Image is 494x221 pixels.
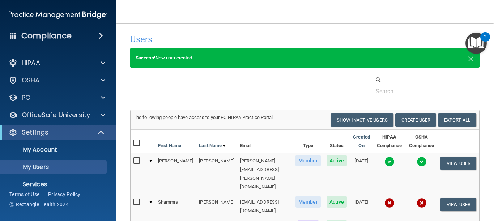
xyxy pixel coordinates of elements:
img: tick.e7d51cea.svg [384,157,395,167]
a: Terms of Use [9,191,39,198]
a: Settings [9,128,105,137]
span: Active [327,155,347,166]
p: Services [5,181,103,188]
td: [PERSON_NAME] [155,153,196,195]
input: Search [376,85,465,98]
th: Email [237,130,293,153]
a: HIPAA [9,59,105,67]
img: tick.e7d51cea.svg [417,157,427,167]
a: First Name [158,141,181,150]
a: OfficeSafe University [9,111,105,119]
a: Privacy Policy [48,191,81,198]
p: My Account [5,146,103,153]
td: Shammra [155,195,196,218]
p: OfficeSafe University [22,111,90,119]
th: OSHA Compliance [405,130,438,153]
span: Active [327,196,347,208]
p: PCI [22,93,32,102]
button: View User [440,157,476,170]
p: Settings [22,128,48,137]
p: HIPAA [22,59,40,67]
td: [EMAIL_ADDRESS][DOMAIN_NAME] [237,195,293,218]
h4: Compliance [21,31,72,41]
button: View User [440,198,476,211]
span: Member [295,155,321,166]
a: Created On [353,133,370,150]
img: cross.ca9f0e7f.svg [417,198,427,208]
div: 2 [484,37,486,46]
a: OSHA [9,76,105,85]
span: × [468,51,474,65]
a: PCI [9,93,105,102]
td: [DATE] [350,195,373,218]
th: Status [324,130,350,153]
a: Export All [438,113,476,127]
img: PMB logo [9,8,107,22]
h4: Users [130,35,329,44]
div: New user created. [130,48,480,68]
button: Close [468,54,474,62]
a: Last Name [199,141,226,150]
td: [PERSON_NAME] [196,153,237,195]
button: Create User [395,113,436,127]
img: cross.ca9f0e7f.svg [384,198,395,208]
td: [PERSON_NAME][EMAIL_ADDRESS][PERSON_NAME][DOMAIN_NAME] [237,153,293,195]
button: Show Inactive Users [331,113,393,127]
th: Type [293,130,324,153]
span: The following people have access to your PCIHIPAA Practice Portal [133,115,273,120]
td: [DATE] [350,153,373,195]
strong: Success! [136,55,156,60]
td: [PERSON_NAME] [196,195,237,218]
th: HIPAA Compliance [373,130,405,153]
p: My Users [5,163,103,171]
p: OSHA [22,76,40,85]
button: Open Resource Center, 2 new notifications [465,33,487,54]
span: Ⓒ Rectangle Health 2024 [9,201,69,208]
span: Member [295,196,321,208]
